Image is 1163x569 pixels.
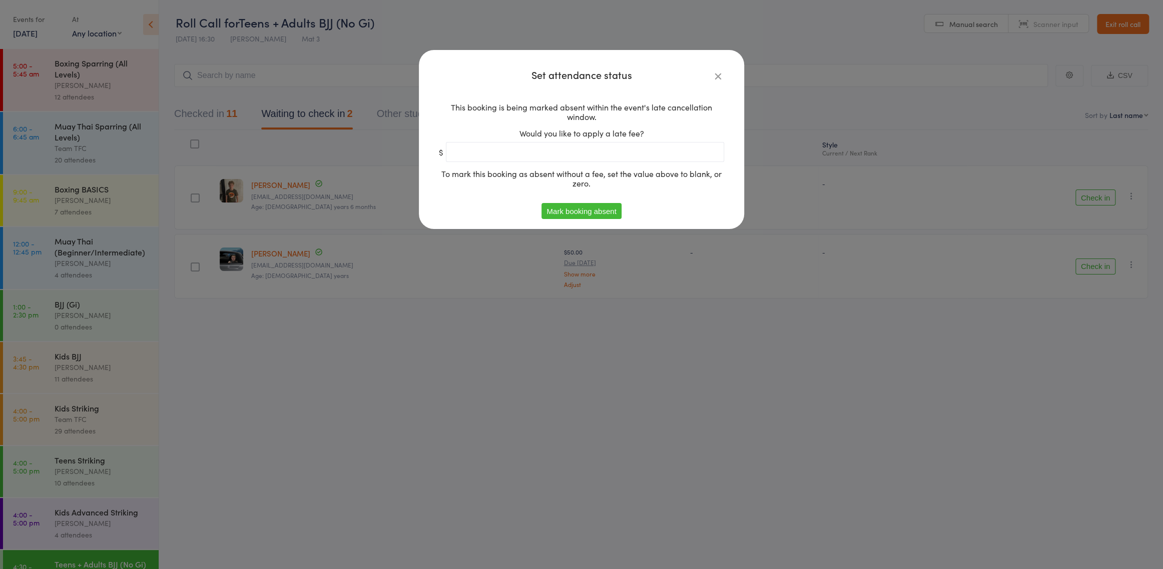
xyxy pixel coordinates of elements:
[541,203,621,219] button: Mark booking absent
[439,70,724,79] h4: Set attendance status
[712,70,724,82] a: Close
[439,169,724,188] div: To mark this booking as absent without a fee, set the value above to blank, or zero.
[439,102,724,121] div: This booking is being marked absent within the event's late cancellation window.
[439,128,724,138] div: Would you like to apply a late fee?
[439,147,443,157] span: $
